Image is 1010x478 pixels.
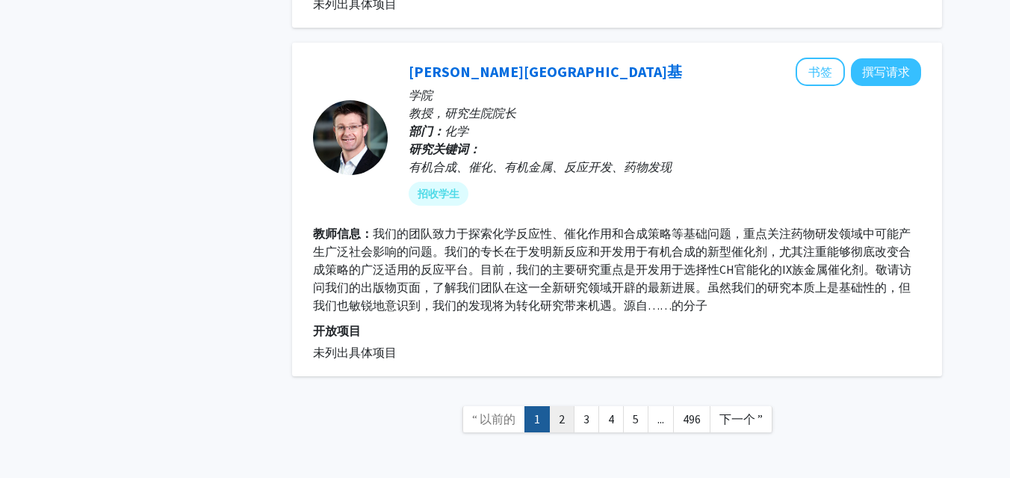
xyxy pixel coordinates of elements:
font: 3 [583,411,589,426]
font: 下一个 ” [719,411,763,426]
font: 书签 [808,64,832,79]
font: 化学 [444,123,468,138]
font: 教授，研究生院院长 [409,105,516,120]
font: 开放项目 [313,323,361,338]
button: 向 Simon Blakey 撰写请求 [851,58,921,86]
font: 2 [559,411,565,426]
font: ... [657,411,664,426]
font: 有机合成、催化、有机金属、反应开发、药物发现 [409,159,672,174]
font: 招收学生 [418,187,459,200]
font: 未列出具体项目 [313,345,397,360]
font: 1 [534,411,540,426]
iframe: 聊天 [11,411,63,467]
font: 学院 [409,88,433,102]
a: [PERSON_NAME][GEOGRAPHIC_DATA]基 [409,62,682,81]
nav: 页面导航 [292,391,942,452]
font: 我们的团队致力于探索化学反应性、催化作用和合成策略等基础问题，重点关注药物研发领域中可能产生广泛社会影响的问题。我们的专长在于发明新反应和开发用于有机合成的新型催化剂，尤其注重能够彻底改变合成策... [313,226,911,313]
font: 5 [633,411,639,426]
font: 4 [608,411,614,426]
a: 上一页 [462,406,525,432]
font: 教师信息： [313,226,373,241]
font: 撰写请求 [862,64,910,79]
font: 496 [683,411,701,426]
font: “ 以前的 [472,411,515,426]
font: 部门： [409,123,444,138]
font: 研究关键词： [409,141,480,156]
a: 下一个 [710,406,772,432]
button: 将 Simon Blakey 添加到书签 [796,58,845,86]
